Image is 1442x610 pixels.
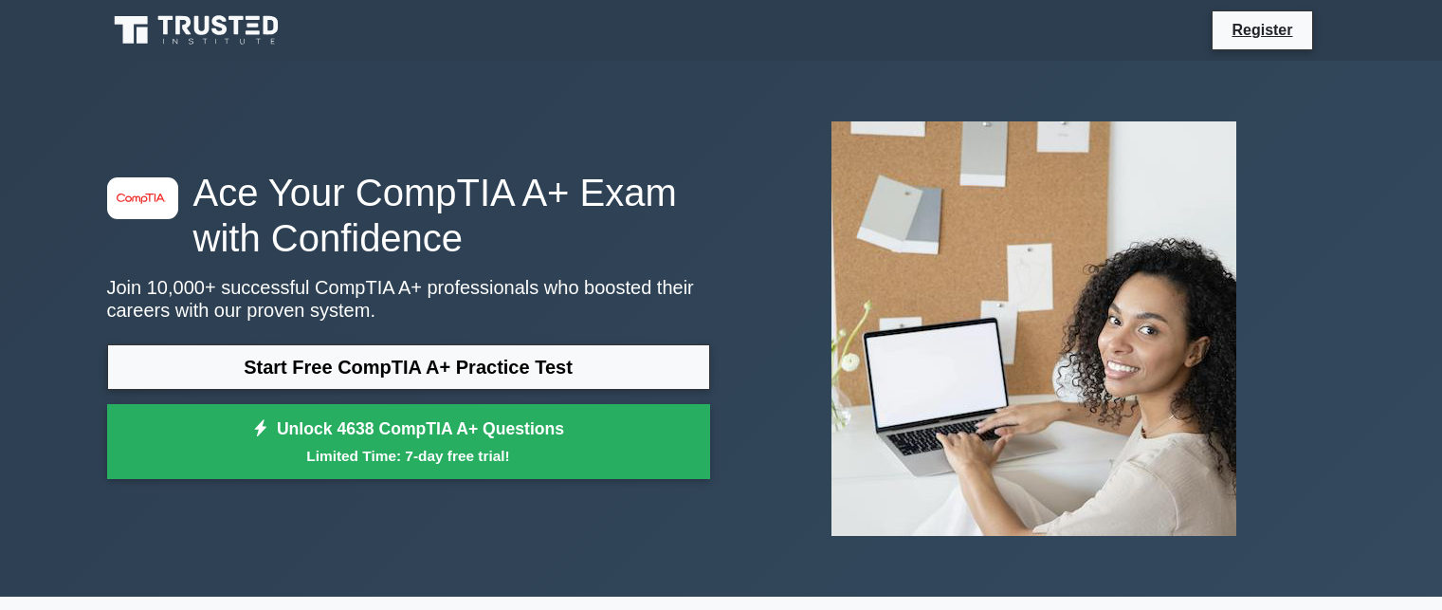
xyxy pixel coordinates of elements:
[107,344,710,390] a: Start Free CompTIA A+ Practice Test
[107,404,710,480] a: Unlock 4638 CompTIA A+ QuestionsLimited Time: 7-day free trial!
[107,170,710,261] h1: Ace Your CompTIA A+ Exam with Confidence
[107,276,710,322] p: Join 10,000+ successful CompTIA A+ professionals who boosted their careers with our proven system.
[1220,18,1304,42] a: Register
[131,445,686,467] small: Limited Time: 7-day free trial!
